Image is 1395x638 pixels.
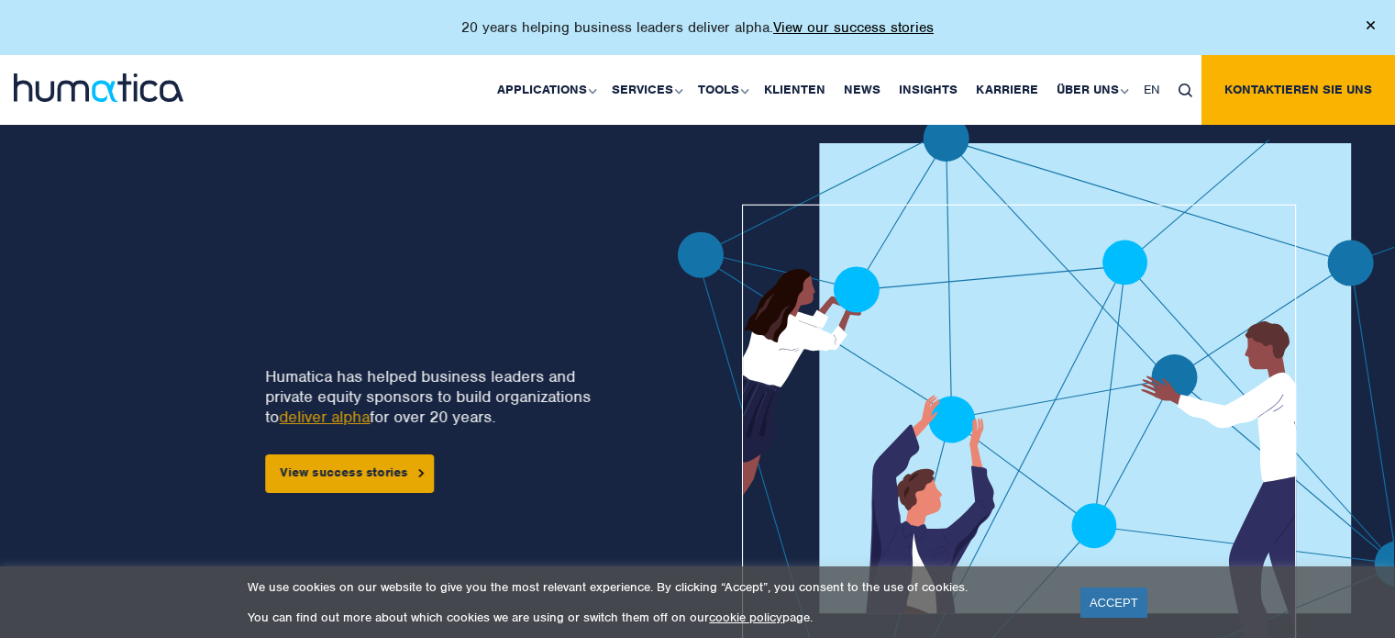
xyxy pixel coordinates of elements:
p: Humatica has helped business leaders and private equity sponsors to build organizations to for ov... [266,366,603,427]
a: cookie policy [709,610,782,625]
img: logo [14,73,183,102]
a: Tools [689,55,755,125]
a: Klienten [755,55,835,125]
img: search_icon [1179,84,1192,97]
a: Insights [890,55,967,125]
a: Applications [488,55,603,125]
p: You can find out more about which cookies we are using or switch them off on our page. [248,610,1057,625]
a: EN [1135,55,1169,125]
a: Über uns [1047,55,1135,125]
a: View our success stories [773,18,934,37]
a: News [835,55,890,125]
img: arrowicon [419,469,425,477]
a: deliver alpha [280,407,371,427]
a: View success stories [266,454,435,493]
a: ACCEPT [1080,588,1147,618]
span: EN [1144,82,1160,97]
p: We use cookies on our website to give you the most relevant experience. By clicking “Accept”, you... [248,579,1057,595]
p: 20 years helping business leaders deliver alpha. [461,18,934,37]
a: Kontaktieren Sie uns [1201,55,1395,125]
a: Services [603,55,689,125]
a: Karriere [967,55,1047,125]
